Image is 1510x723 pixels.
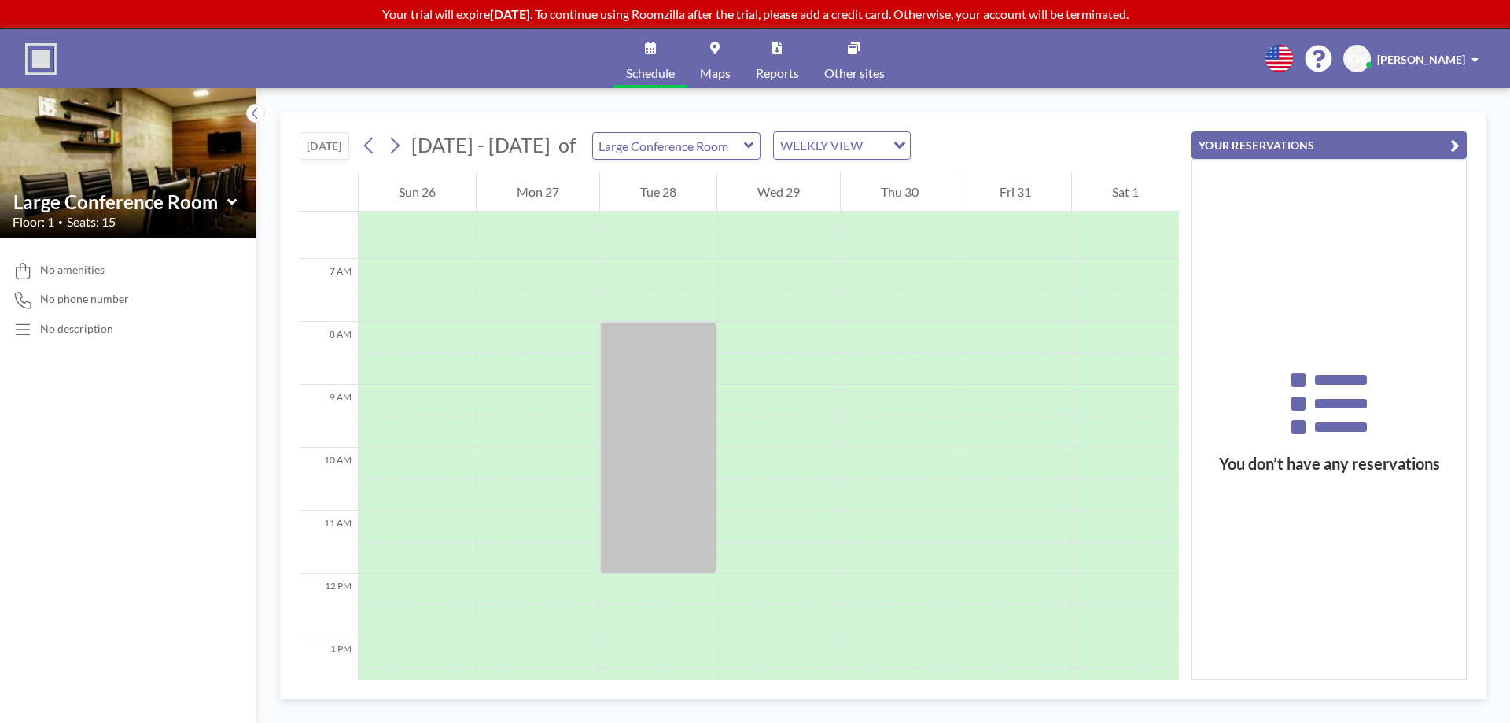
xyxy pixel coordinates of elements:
[613,29,687,88] a: Schedule
[300,636,358,699] div: 1 PM
[687,29,743,88] a: Maps
[774,132,910,159] div: Search for option
[756,67,799,79] span: Reports
[40,292,129,306] span: No phone number
[841,172,959,212] div: Thu 30
[300,511,358,574] div: 11 AM
[40,322,113,336] div: No description
[300,259,358,322] div: 7 AM
[1072,172,1179,212] div: Sat 1
[67,214,116,230] span: Seats: 15
[777,135,866,156] span: WEEKLY VIEW
[558,133,576,157] span: of
[477,172,599,212] div: Mon 27
[411,133,551,157] span: [DATE] - [DATE]
[359,172,476,212] div: Sun 26
[626,67,675,79] span: Schedule
[600,172,716,212] div: Tue 28
[300,322,358,385] div: 8 AM
[700,67,731,79] span: Maps
[743,29,812,88] a: Reports
[717,172,840,212] div: Wed 29
[25,43,57,75] img: organization-logo
[1377,53,1465,66] span: [PERSON_NAME]
[300,448,358,511] div: 10 AM
[300,132,349,160] button: [DATE]
[300,385,358,448] div: 9 AM
[593,133,744,159] input: Large Conference Room
[490,6,530,21] b: [DATE]
[1191,131,1467,159] button: YOUR RESERVATIONS
[1192,454,1466,474] h3: You don’t have any reservations
[58,217,63,227] span: •
[1347,52,1367,66] span: KW
[300,196,358,259] div: 6 AM
[867,135,884,156] input: Search for option
[812,29,897,88] a: Other sites
[40,263,105,277] span: No amenities
[959,172,1071,212] div: Fri 31
[300,574,358,636] div: 12 PM
[13,214,54,230] span: Floor: 1
[824,67,885,79] span: Other sites
[13,190,227,213] input: Large Conference Room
